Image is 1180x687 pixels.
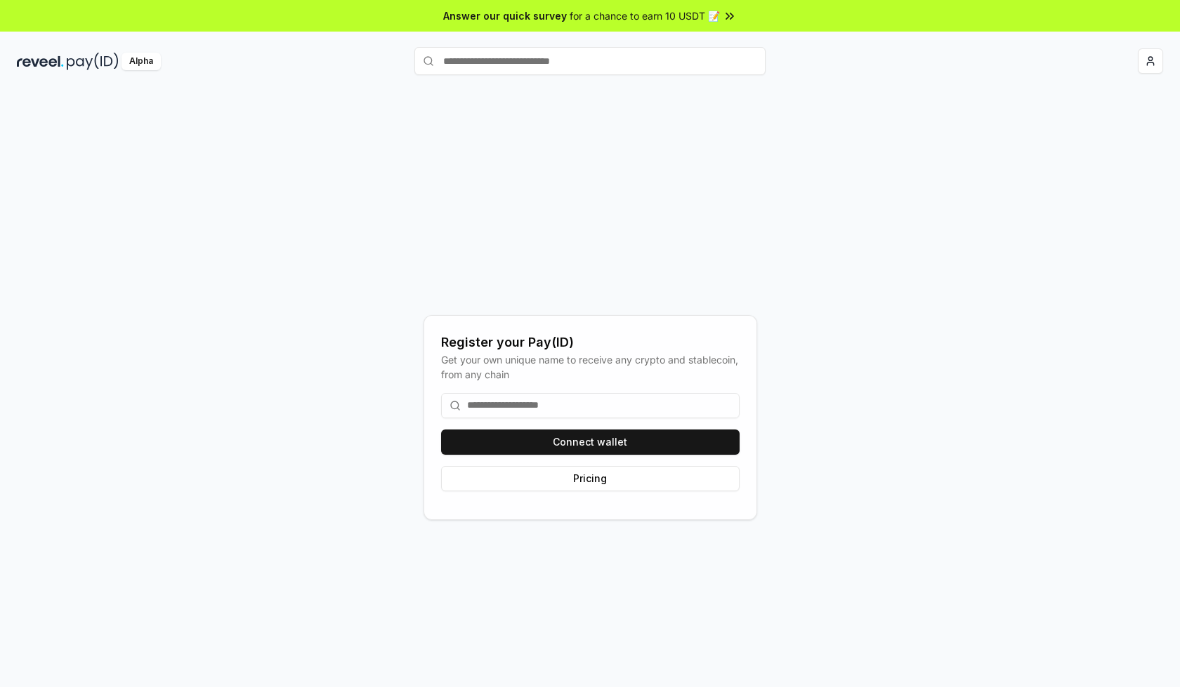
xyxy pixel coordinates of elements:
[570,8,720,23] span: for a chance to earn 10 USDT 📝
[443,8,567,23] span: Answer our quick survey
[67,53,119,70] img: pay_id
[17,53,64,70] img: reveel_dark
[441,429,740,455] button: Connect wallet
[441,466,740,491] button: Pricing
[122,53,161,70] div: Alpha
[441,333,740,352] div: Register your Pay(ID)
[441,352,740,382] div: Get your own unique name to receive any crypto and stablecoin, from any chain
